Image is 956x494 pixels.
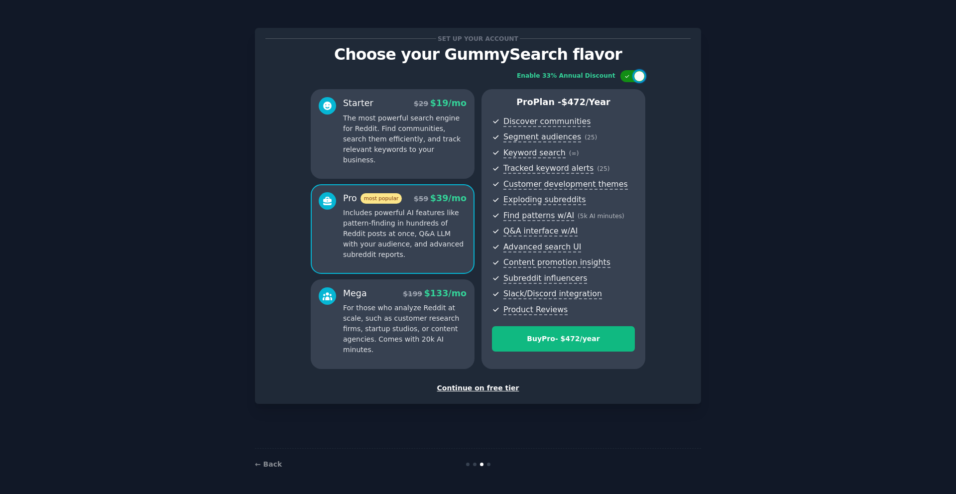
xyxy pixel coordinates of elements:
[265,383,691,393] div: Continue on free tier
[265,46,691,63] p: Choose your GummySearch flavor
[503,132,581,142] span: Segment audiences
[503,257,610,268] span: Content promotion insights
[503,242,581,252] span: Advanced search UI
[503,211,574,221] span: Find patterns w/AI
[436,33,520,44] span: Set up your account
[414,195,428,203] span: $ 59
[492,326,635,352] button: BuyPro- $472/year
[343,303,467,355] p: For those who analyze Reddit at scale, such as customer research firms, startup studios, or conte...
[503,289,602,299] span: Slack/Discord integration
[503,163,594,174] span: Tracked keyword alerts
[578,213,624,220] span: ( 5k AI minutes )
[492,96,635,109] p: Pro Plan -
[503,195,586,205] span: Exploding subreddits
[343,208,467,260] p: Includes powerful AI features like pattern-finding in hundreds of Reddit posts at once, Q&A LLM w...
[503,117,591,127] span: Discover communities
[430,193,467,203] span: $ 39 /mo
[492,334,634,344] div: Buy Pro - $ 472 /year
[569,150,579,157] span: ( ∞ )
[403,290,422,298] span: $ 199
[561,97,610,107] span: $ 472 /year
[414,100,428,108] span: $ 29
[360,193,402,204] span: most popular
[424,288,467,298] span: $ 133 /mo
[597,165,609,172] span: ( 25 )
[503,148,566,158] span: Keyword search
[343,192,402,205] div: Pro
[517,72,615,81] div: Enable 33% Annual Discount
[503,179,628,190] span: Customer development themes
[255,460,282,468] a: ← Back
[343,287,367,300] div: Mega
[503,305,568,315] span: Product Reviews
[343,97,373,110] div: Starter
[343,113,467,165] p: The most powerful search engine for Reddit. Find communities, search them efficiently, and track ...
[430,98,467,108] span: $ 19 /mo
[503,226,578,237] span: Q&A interface w/AI
[503,273,587,284] span: Subreddit influencers
[585,134,597,141] span: ( 25 )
